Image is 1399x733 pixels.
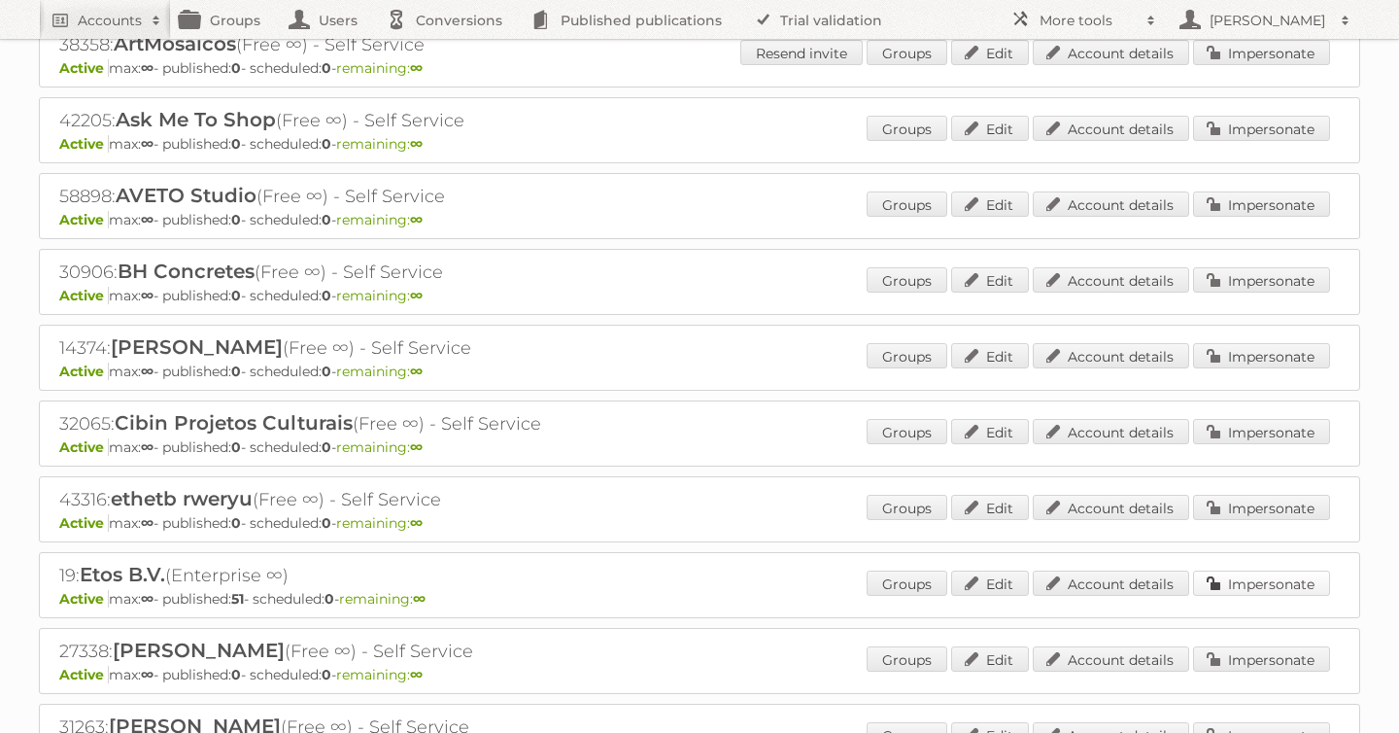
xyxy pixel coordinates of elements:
[141,135,154,153] strong: ∞
[1033,495,1189,520] a: Account details
[336,211,423,228] span: remaining:
[867,571,947,596] a: Groups
[951,192,1029,217] a: Edit
[118,260,255,283] span: BH Concretes
[59,211,1340,228] p: max: - published: - scheduled: -
[59,184,739,209] h2: 58898: (Free ∞) - Self Service
[322,59,331,77] strong: 0
[410,59,423,77] strong: ∞
[231,135,241,153] strong: 0
[867,646,947,672] a: Groups
[59,32,739,57] h2: 38358: (Free ∞) - Self Service
[78,11,142,30] h2: Accounts
[59,487,739,512] h2: 43316: (Free ∞) - Self Service
[59,59,109,77] span: Active
[951,419,1029,444] a: Edit
[322,287,331,304] strong: 0
[1193,343,1330,368] a: Impersonate
[113,639,285,662] span: [PERSON_NAME]
[1033,116,1189,141] a: Account details
[59,260,739,285] h2: 30906: (Free ∞) - Self Service
[1193,116,1330,141] a: Impersonate
[410,211,423,228] strong: ∞
[59,590,1340,608] p: max: - published: - scheduled: -
[80,563,165,586] span: Etos B.V.
[1205,11,1331,30] h2: [PERSON_NAME]
[336,59,423,77] span: remaining:
[59,108,739,133] h2: 42205: (Free ∞) - Self Service
[951,495,1029,520] a: Edit
[231,590,244,608] strong: 51
[59,639,739,664] h2: 27338: (Free ∞) - Self Service
[59,135,1340,153] p: max: - published: - scheduled: -
[324,590,334,608] strong: 0
[116,108,276,131] span: Ask Me To Shop
[867,343,947,368] a: Groups
[231,438,241,456] strong: 0
[59,287,109,304] span: Active
[231,363,241,380] strong: 0
[59,135,109,153] span: Active
[114,32,236,55] span: ArtMosaicos
[410,363,423,380] strong: ∞
[59,563,739,588] h2: 19: (Enterprise ∞)
[59,211,109,228] span: Active
[1033,192,1189,217] a: Account details
[59,438,109,456] span: Active
[1033,419,1189,444] a: Account details
[1193,419,1330,444] a: Impersonate
[59,411,739,436] h2: 32065: (Free ∞) - Self Service
[410,287,423,304] strong: ∞
[59,514,109,532] span: Active
[740,40,863,65] a: Resend invite
[141,287,154,304] strong: ∞
[410,135,423,153] strong: ∞
[115,411,353,435] span: Cibin Projetos Culturais
[1040,11,1137,30] h2: More tools
[59,287,1340,304] p: max: - published: - scheduled: -
[1193,646,1330,672] a: Impersonate
[336,363,423,380] span: remaining:
[231,211,241,228] strong: 0
[111,487,253,510] span: ethetb rweryu
[59,363,109,380] span: Active
[322,438,331,456] strong: 0
[231,59,241,77] strong: 0
[59,59,1340,77] p: max: - published: - scheduled: -
[1033,40,1189,65] a: Account details
[336,438,423,456] span: remaining:
[141,59,154,77] strong: ∞
[1033,646,1189,672] a: Account details
[322,514,331,532] strong: 0
[59,666,109,683] span: Active
[1033,267,1189,293] a: Account details
[951,343,1029,368] a: Edit
[867,267,947,293] a: Groups
[410,438,423,456] strong: ∞
[336,514,423,532] span: remaining:
[322,363,331,380] strong: 0
[141,438,154,456] strong: ∞
[1193,267,1330,293] a: Impersonate
[116,184,256,207] span: AVETO Studio
[111,335,283,359] span: [PERSON_NAME]
[141,590,154,608] strong: ∞
[231,514,241,532] strong: 0
[336,287,423,304] span: remaining:
[1193,495,1330,520] a: Impersonate
[410,666,423,683] strong: ∞
[951,571,1029,596] a: Edit
[867,116,947,141] a: Groups
[339,590,426,608] span: remaining:
[951,267,1029,293] a: Edit
[59,514,1340,532] p: max: - published: - scheduled: -
[1193,192,1330,217] a: Impersonate
[951,40,1029,65] a: Edit
[867,192,947,217] a: Groups
[141,666,154,683] strong: ∞
[336,135,423,153] span: remaining:
[867,419,947,444] a: Groups
[951,646,1029,672] a: Edit
[336,666,423,683] span: remaining:
[322,666,331,683] strong: 0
